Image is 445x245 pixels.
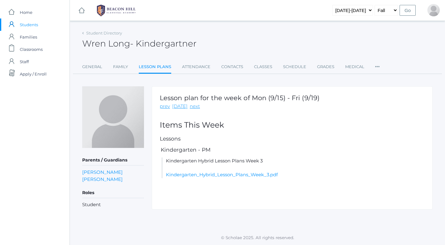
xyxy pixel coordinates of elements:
[160,121,425,129] h2: Items This Week
[160,136,425,142] h5: Lessons
[317,61,334,73] a: Grades
[82,155,144,165] h5: Parents / Guardians
[160,94,320,101] h1: Lesson plan for the week of Mon (9/15) - Fri (9/19)
[82,176,123,183] a: [PERSON_NAME]
[182,61,210,73] a: Attendance
[20,68,47,80] span: Apply / Enroll
[82,169,123,176] a: [PERSON_NAME]
[20,43,43,55] span: Classrooms
[160,147,425,153] h5: Kindergarten - PM
[82,61,102,73] a: General
[20,55,29,68] span: Staff
[254,61,272,73] a: Classes
[113,61,128,73] a: Family
[70,235,445,241] p: © Scholae 2025. All rights reserved.
[427,4,440,16] div: Stephen Long
[166,172,278,178] a: Kindergarten_Hybrid_Lesson_Plans_Week_3.pdf
[139,61,171,74] a: Lesson Plans
[20,18,38,31] span: Students
[20,31,37,43] span: Families
[82,39,197,48] h2: Wren Long
[160,103,170,110] a: prev
[190,103,200,110] a: next
[172,103,188,110] a: [DATE]
[82,201,144,208] li: Student
[93,3,139,18] img: BHCALogos-05-308ed15e86a5a0abce9b8dd61676a3503ac9727e845dece92d48e8588c001991.png
[400,5,416,16] input: Go
[161,157,425,178] li: Kindergarten Hybrid Lesson Plans Week 3
[345,61,364,73] a: Medical
[20,6,32,18] span: Home
[82,188,144,198] h5: Roles
[82,86,144,148] img: Wren Long
[130,38,197,49] span: - Kindergartner
[86,31,122,35] a: Student Directory
[221,61,243,73] a: Contacts
[283,61,306,73] a: Schedule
